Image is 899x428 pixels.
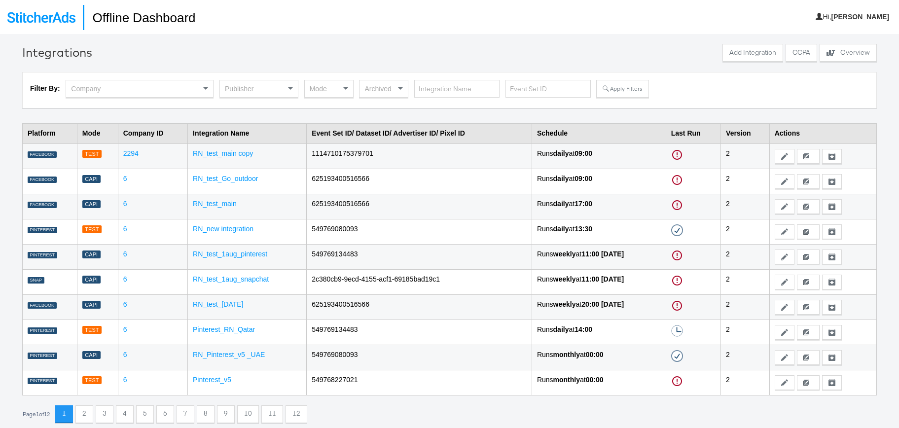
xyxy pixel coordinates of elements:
a: RN_test_1aug_pinterest [193,250,267,258]
th: Schedule [532,123,666,143]
div: Page 1 of 12 [22,411,50,418]
th: Mode [77,123,118,143]
strong: weekly [553,275,576,283]
strong: 00:00 [586,351,604,358]
strong: 11:00 [581,275,599,283]
td: Runs at [532,345,666,370]
td: Runs at [532,219,666,244]
strong: daily [553,200,569,208]
td: Runs at [532,194,666,219]
strong: daily [553,149,569,157]
strong: monthly [553,351,580,358]
strong: monthly [553,376,580,384]
button: 12 [286,405,307,423]
a: Pinterest_RN_Qatar [193,325,255,333]
button: 6 [156,405,174,423]
td: 625193400516566 [307,294,532,320]
div: PINTEREST [28,353,57,359]
a: RN_test_main [193,200,237,208]
div: Capi [82,301,101,309]
button: 2 [75,405,93,423]
div: Company [66,80,213,97]
div: Test [82,326,102,334]
td: 2 [721,269,770,294]
strong: [DATE] [601,300,624,308]
a: 6 [123,275,127,283]
strong: daily [553,225,569,233]
button: 3 [96,405,113,423]
div: FACEBOOK [28,302,57,309]
input: Event Set ID [505,80,591,98]
strong: 09:00 [575,149,592,157]
a: RN_test_1aug_snapchat [193,275,269,283]
td: 2 [721,345,770,370]
div: FACEBOOK [28,202,57,209]
td: 2 [721,219,770,244]
th: Version [721,123,770,143]
div: Mode [305,80,353,97]
div: Capi [82,175,101,183]
button: 4 [116,405,134,423]
strong: daily [553,175,569,182]
a: RN_test_[DATE] [193,300,243,308]
div: Archived [360,80,408,97]
th: Actions [769,123,876,143]
div: Capi [82,250,101,259]
div: PINTEREST [28,327,57,334]
a: 6 [123,351,127,358]
td: 549769134483 [307,320,532,345]
td: 549769080093 [307,345,532,370]
a: 2294 [123,149,139,157]
strong: 17:00 [575,200,592,208]
button: CCPA [786,44,817,62]
button: Add Integration [722,44,783,62]
div: Capi [82,351,101,359]
div: Test [82,225,102,234]
td: 549768227021 [307,370,532,395]
td: Runs at [532,320,666,345]
a: 6 [123,175,127,182]
button: Apply Filters [596,80,648,98]
b: [PERSON_NAME] [831,13,889,21]
strong: 14:00 [575,325,592,333]
a: RN_test_main copy [193,149,253,157]
button: 11 [261,405,283,423]
td: Runs at [532,244,666,269]
a: Pinterest_v5 [193,376,231,384]
a: 6 [123,250,127,258]
th: Last Run [666,123,720,143]
div: PINTEREST [28,227,57,234]
strong: 00:00 [586,376,604,384]
td: Runs at [532,269,666,294]
strong: [DATE] [601,275,624,283]
a: Overview [820,44,877,64]
a: 6 [123,225,127,233]
strong: 09:00 [575,175,592,182]
a: 6 [123,200,127,208]
td: 2 [721,143,770,169]
strong: weekly [553,250,576,258]
button: 8 [197,405,215,423]
a: RN_Pinterest_v5 _UAE [193,351,265,358]
img: StitcherAds [7,12,75,23]
td: 2 [721,370,770,395]
button: 1 [55,405,73,423]
button: 5 [136,405,154,423]
div: Test [82,150,102,158]
th: Integration Name [188,123,307,143]
div: Capi [82,200,101,209]
th: Platform [23,123,77,143]
td: Runs at [532,294,666,320]
strong: 11:00 [581,250,599,258]
div: PINTEREST [28,378,57,385]
td: 2 [721,194,770,219]
div: SNAP [28,277,44,284]
a: 6 [123,325,127,333]
h1: Offline Dashboard [83,5,195,30]
div: Test [82,376,102,385]
a: 6 [123,300,127,308]
td: 549769134483 [307,244,532,269]
td: 2c380cb9-9ecd-4155-acf1-69185bad19c1 [307,269,532,294]
a: RN_test_Go_outdoor [193,175,258,182]
td: 2 [721,244,770,269]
